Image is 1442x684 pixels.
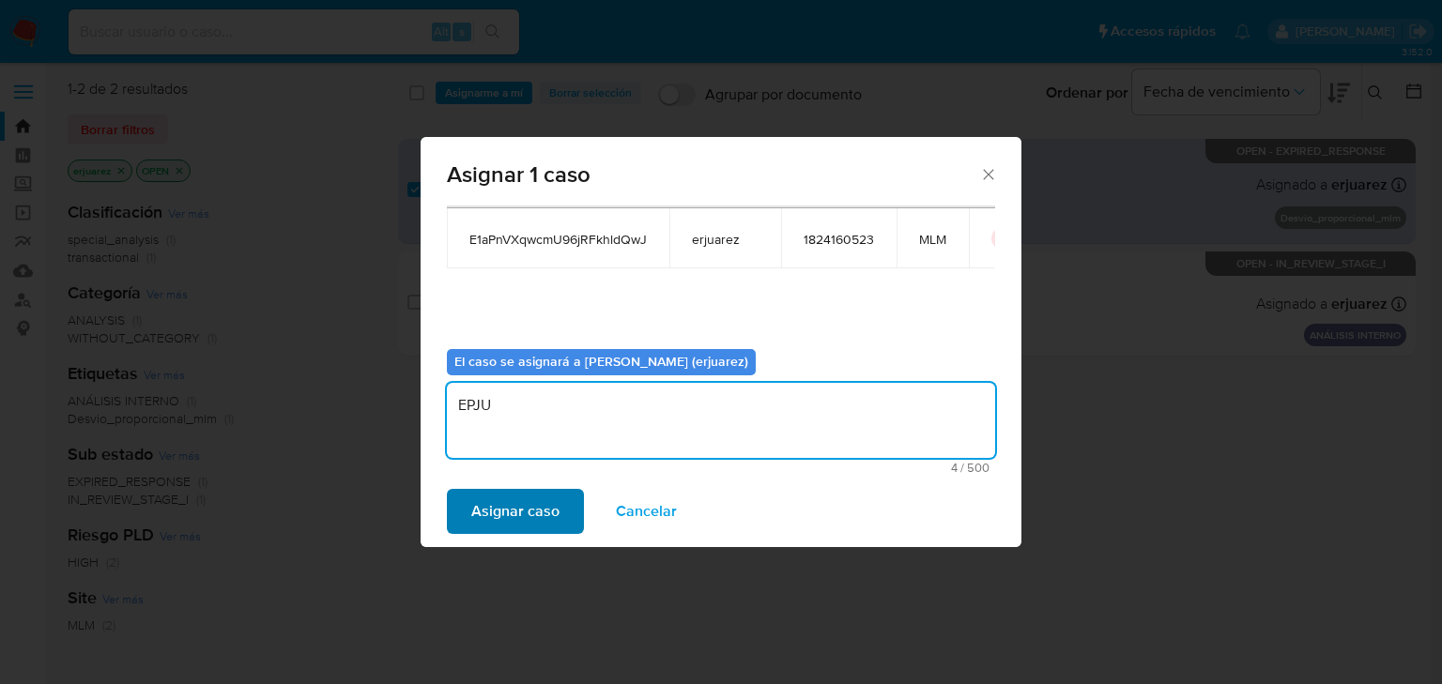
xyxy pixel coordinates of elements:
button: Cerrar ventana [979,165,996,182]
button: Cancelar [591,489,701,534]
textarea: EPJU [447,383,995,458]
button: Asignar caso [447,489,584,534]
span: 1824160523 [804,231,874,248]
span: Máximo 500 caracteres [453,462,989,474]
button: icon-button [991,227,1014,250]
b: El caso se asignará a [PERSON_NAME] (erjuarez) [454,352,748,371]
span: Asignar caso [471,491,560,532]
span: E1aPnVXqwcmU96jRFkhldQwJ [469,231,647,248]
span: Asignar 1 caso [447,163,979,186]
span: Cancelar [616,491,677,532]
span: MLM [919,231,946,248]
div: assign-modal [421,137,1021,547]
span: erjuarez [692,231,759,248]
